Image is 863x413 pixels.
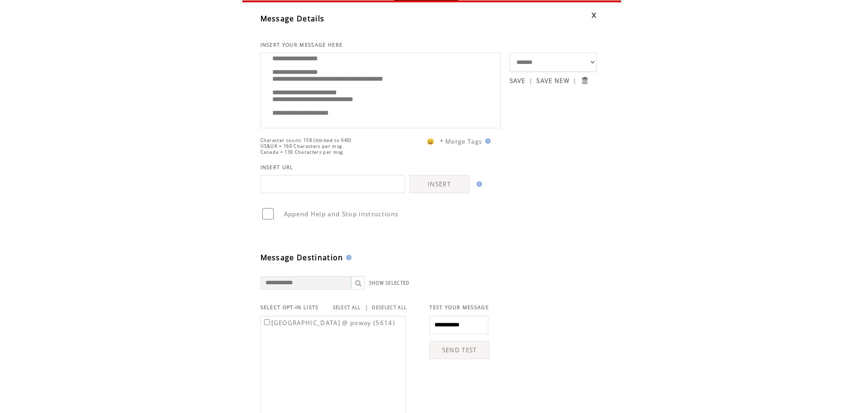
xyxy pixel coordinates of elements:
a: INSERT [410,175,469,193]
input: [GEOGRAPHIC_DATA] @ poway (5614) [264,319,270,325]
a: SEND TEST [429,341,489,359]
span: | [529,77,533,85]
label: [GEOGRAPHIC_DATA] @ poway (5614) [262,319,395,327]
span: INSERT YOUR MESSAGE HERE [260,42,343,48]
span: Canada = 136 Characters per msg [260,149,343,155]
img: help.gif [343,255,352,260]
a: SELECT ALL [333,305,361,311]
input: Submit [580,76,589,85]
span: Character count: 158 (limited to 640) [260,137,352,143]
a: SHOW SELECTED [369,280,410,286]
span: Message Details [260,14,325,24]
a: DESELECT ALL [372,305,407,311]
span: Append Help and Stop instructions [284,210,399,218]
span: | [573,77,577,85]
span: Message Destination [260,253,343,262]
a: SAVE [510,77,526,85]
span: | [365,303,368,311]
span: SELECT OPT-IN LISTS [260,304,319,311]
img: help.gif [482,138,491,144]
span: TEST YOUR MESSAGE [429,304,489,311]
span: US&UK = 160 Characters per msg [260,143,342,149]
span: 😀 [427,137,435,146]
span: * Merge Tags [440,137,482,146]
span: INSERT URL [260,164,294,170]
img: help.gif [474,181,482,187]
a: SAVE NEW [536,77,569,85]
